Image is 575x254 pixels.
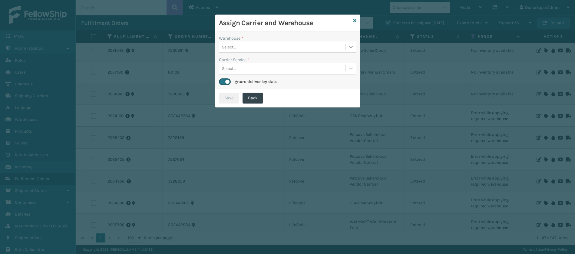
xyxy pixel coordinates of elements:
[222,44,236,50] div: Select...
[222,65,236,72] div: Select...
[219,35,243,41] label: Warehouse
[219,57,249,63] label: Carrier Service
[219,18,351,28] h3: Assign Carrier and Warehouse
[243,93,263,104] button: Back
[233,79,277,84] label: Ignore deliver by date
[219,93,239,104] button: Save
